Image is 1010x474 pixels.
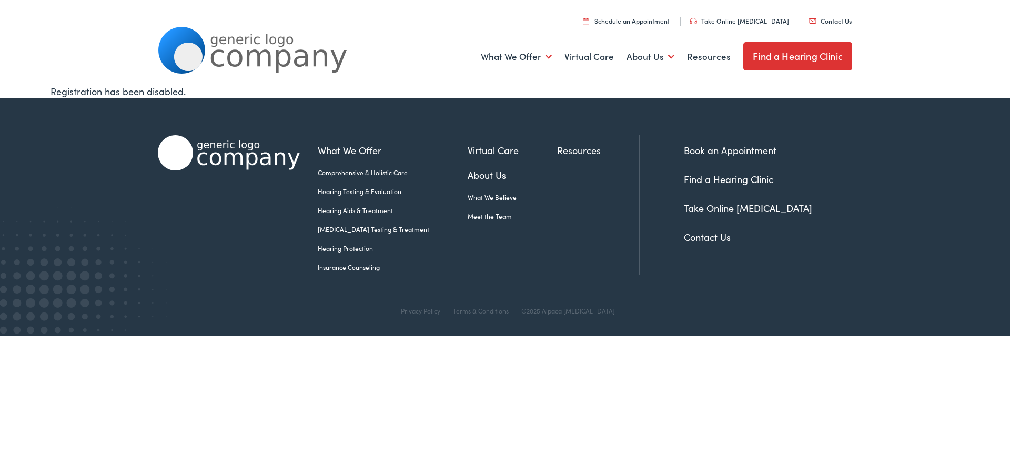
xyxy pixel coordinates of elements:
[684,173,773,186] a: Find a Hearing Clinic
[318,206,468,215] a: Hearing Aids & Treatment
[481,37,552,76] a: What We Offer
[690,18,697,24] img: utility icon
[318,143,468,157] a: What We Offer
[468,193,557,202] a: What We Believe
[684,144,776,157] a: Book an Appointment
[684,201,812,215] a: Take Online [MEDICAL_DATA]
[318,225,468,234] a: [MEDICAL_DATA] Testing & Treatment
[50,84,959,98] div: Registration has been disabled.
[627,37,674,76] a: About Us
[809,16,852,25] a: Contact Us
[684,230,731,244] a: Contact Us
[318,263,468,272] a: Insurance Counseling
[809,18,816,24] img: utility icon
[318,244,468,253] a: Hearing Protection
[468,143,557,157] a: Virtual Care
[468,168,557,182] a: About Us
[690,16,789,25] a: Take Online [MEDICAL_DATA]
[583,16,670,25] a: Schedule an Appointment
[468,211,557,221] a: Meet the Team
[453,306,509,315] a: Terms & Conditions
[564,37,614,76] a: Virtual Care
[318,187,468,196] a: Hearing Testing & Evaluation
[687,37,731,76] a: Resources
[743,42,852,70] a: Find a Hearing Clinic
[557,143,639,157] a: Resources
[158,135,300,170] img: Alpaca Audiology
[318,168,468,177] a: Comprehensive & Holistic Care
[583,17,589,24] img: utility icon
[401,306,440,315] a: Privacy Policy
[516,307,615,315] div: ©2025 Alpaca [MEDICAL_DATA]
